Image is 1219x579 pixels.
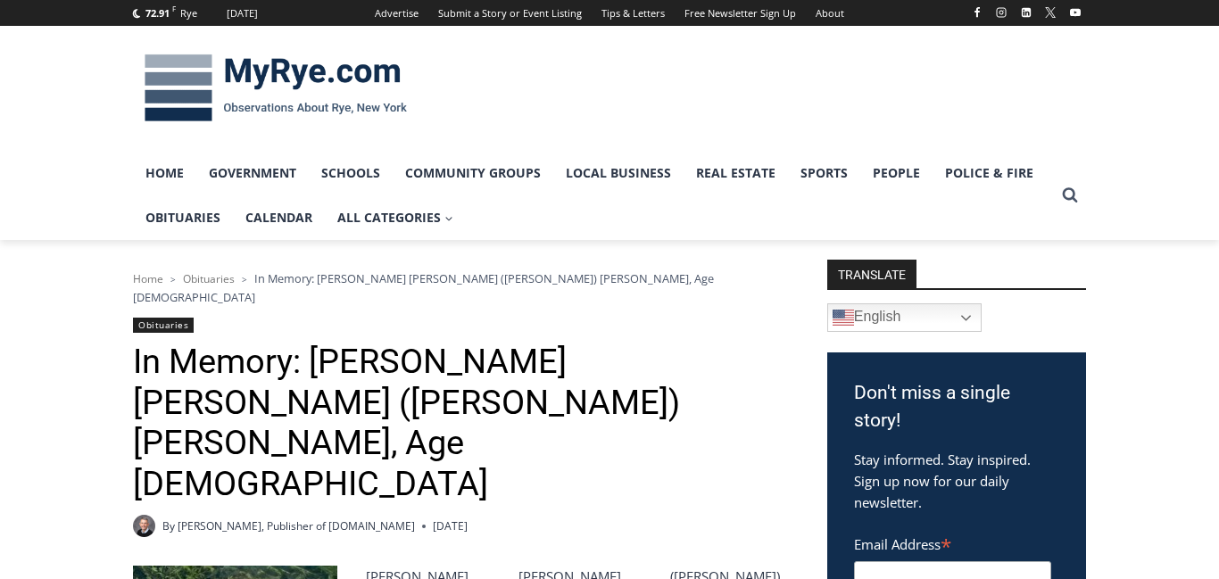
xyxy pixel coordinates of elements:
div: [DATE] [227,5,258,21]
time: [DATE] [433,517,468,534]
a: Calendar [233,195,325,240]
button: View Search Form [1054,179,1086,211]
span: F [172,4,176,13]
span: In Memory: [PERSON_NAME] [PERSON_NAME] ([PERSON_NAME]) [PERSON_NAME], Age [DEMOGRAPHIC_DATA] [133,270,714,304]
a: All Categories [325,195,466,240]
span: By [162,517,175,534]
a: Sports [788,151,860,195]
span: 72.91 [145,6,170,20]
div: Rye [180,5,197,21]
nav: Primary Navigation [133,151,1054,241]
img: MyRye.com [133,42,419,135]
a: Community Groups [393,151,553,195]
a: Instagram [991,2,1012,23]
span: All Categories [337,208,453,227]
a: Local Business [553,151,684,195]
label: Email Address [854,526,1051,558]
a: X [1040,2,1061,23]
a: Linkedin [1016,2,1037,23]
a: People [860,151,933,195]
span: > [242,273,247,285]
strong: TRANSLATE [827,260,916,288]
a: [PERSON_NAME], Publisher of [DOMAIN_NAME] [178,518,415,534]
a: Author image [133,515,155,537]
a: Government [196,151,309,195]
a: Home [133,271,163,286]
img: en [833,307,854,328]
span: > [170,273,176,285]
h1: In Memory: [PERSON_NAME] [PERSON_NAME] ([PERSON_NAME]) [PERSON_NAME], Age [DEMOGRAPHIC_DATA] [133,342,780,504]
a: Obituaries [183,271,235,286]
h3: Don't miss a single story! [854,379,1059,435]
a: YouTube [1065,2,1086,23]
a: Facebook [966,2,988,23]
a: Police & Fire [933,151,1046,195]
a: Obituaries [133,195,233,240]
a: English [827,303,982,332]
p: Stay informed. Stay inspired. Sign up now for our daily newsletter. [854,449,1059,513]
nav: Breadcrumbs [133,269,780,306]
a: Obituaries [133,318,194,333]
a: Schools [309,151,393,195]
a: Real Estate [684,151,788,195]
a: Home [133,151,196,195]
